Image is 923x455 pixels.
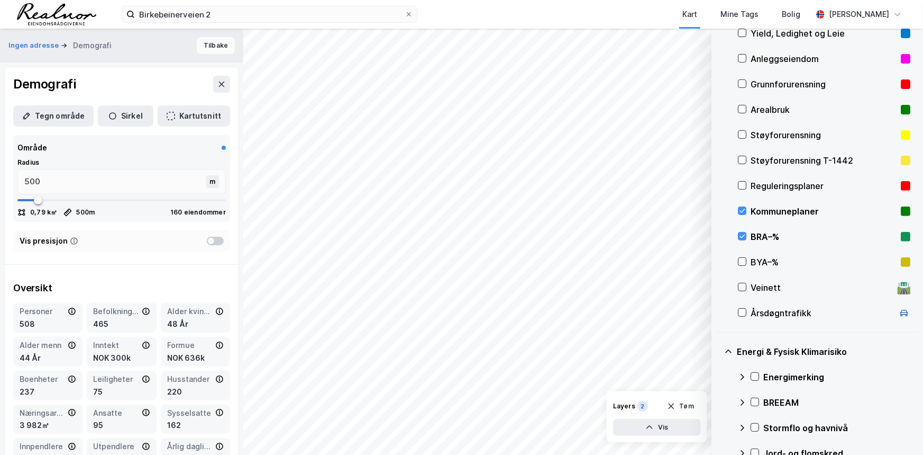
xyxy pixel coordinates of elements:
div: Innpendlere [20,440,66,453]
div: Veinett [751,281,893,294]
div: Støyforurensning T-1442 [751,154,897,167]
div: Oversikt [13,282,230,295]
div: 508 [20,318,76,331]
div: Layers [613,402,635,411]
div: NOK 300k [93,352,150,364]
button: Tegn område [13,105,94,127]
button: Kartutsnitt [158,105,230,127]
div: Energimerking [763,371,910,383]
div: NOK 636k [167,352,224,364]
div: 500 m [76,208,95,217]
div: Støyforurensning [751,129,897,141]
div: Utpendlere [93,440,139,453]
div: BREEAM [763,396,910,409]
button: Sirkel [98,105,153,127]
div: Demografi [13,76,76,93]
div: Radius [17,158,226,167]
div: Boenheter [20,373,66,386]
button: Vis [613,419,701,436]
div: Leiligheter [93,373,139,386]
div: Årsdøgntrafikk [751,307,893,319]
div: 465 [93,318,150,331]
div: Energi & Fysisk Klimarisiko [737,345,910,358]
div: 48 År [167,318,224,331]
div: Vis presisjon [20,235,68,247]
div: Husstander [167,373,213,386]
div: Næringsareal [20,407,66,420]
div: 237 [20,386,76,398]
img: realnor-logo.934646d98de889bb5806.png [17,3,96,25]
div: Formue [167,339,213,352]
div: 🛣️ [897,281,911,295]
div: Personer [20,305,66,318]
div: Inntekt [93,339,139,352]
div: [PERSON_NAME] [829,8,889,21]
div: 162 [167,419,224,432]
div: Alder menn [20,339,66,352]
div: Grunnforurensning [751,78,897,91]
input: m [18,169,208,194]
div: Yield, Ledighet og Leie [751,27,897,40]
div: m [206,175,219,188]
iframe: Chat Widget [870,404,923,455]
div: 95 [93,419,150,432]
div: 2 [637,401,648,412]
div: BYA–% [751,256,897,269]
div: Anleggseiendom [751,52,897,65]
button: Tøm [660,398,701,415]
div: Kommuneplaner [751,205,897,218]
div: Kart [682,8,697,21]
div: Sysselsatte [167,407,213,420]
button: Tilbake [197,37,235,54]
div: Bolig [782,8,800,21]
div: Mine Tags [720,8,758,21]
div: Område [17,141,47,154]
div: Stormflo og havnivå [763,422,910,434]
div: Befolkning dagtid [93,305,139,318]
input: Søk på adresse, matrikkel, gårdeiere, leietakere eller personer [135,6,405,22]
div: Kontrollprogram for chat [870,404,923,455]
div: Demografi [73,39,112,52]
div: Reguleringsplaner [751,180,897,192]
div: 75 [93,386,150,398]
div: BRA–% [751,230,897,243]
div: 160 eiendommer [170,208,226,217]
div: Alder kvinner [167,305,213,318]
button: Ingen adresse [8,40,61,51]
div: Ansatte [93,407,139,420]
div: 220 [167,386,224,398]
div: 3 982㎡ [20,419,76,432]
div: Årlig dagligvareforbruk [167,440,213,453]
div: 0,79 k㎡ [30,208,57,217]
div: Arealbruk [751,103,897,116]
div: 44 År [20,352,76,364]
